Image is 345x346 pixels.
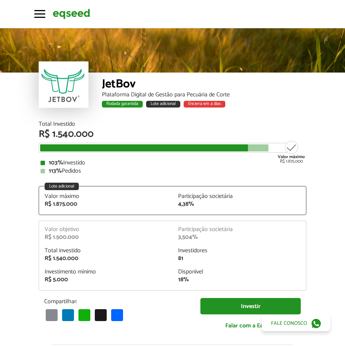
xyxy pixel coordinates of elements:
[178,248,300,254] div: Investidores
[77,309,92,321] a: WhatsApp
[102,92,306,98] div: Plataforma Digital de Gestão para Pecuária de Corte
[184,101,225,108] div: Encerra em 4 dias
[45,277,167,283] div: R$ 5.000
[178,256,300,262] div: 81
[39,121,306,127] div: Total Investido
[45,227,167,233] div: Valor objetivo
[45,248,167,254] div: Total investido
[178,234,300,240] div: 3,504%
[41,160,304,166] div: Investido
[178,269,300,275] div: Disponível
[93,309,108,321] a: X
[61,309,75,321] a: LinkedIn
[278,153,305,160] strong: Valor máximo
[178,227,300,233] div: Participação societária
[45,256,167,262] div: R$ 1.540.000
[262,315,330,331] a: Fale conosco
[278,140,305,164] div: R$ 1.875.000
[178,277,300,283] div: 18%
[102,101,143,108] div: Rodada garantida
[200,298,301,315] a: Investir
[110,309,125,321] a: Share
[45,193,167,199] div: Valor máximo
[146,101,180,108] div: Lote adicional
[44,309,59,321] a: Email
[53,8,90,20] img: EqSeed
[178,201,300,207] div: 4,38%
[102,78,306,92] div: JetBov
[45,234,167,240] div: R$ 1.500.000
[41,168,304,174] div: Pedidos
[49,158,63,168] strong: 103%
[45,269,167,275] div: Investimento mínimo
[178,193,300,199] div: Participação societária
[45,201,167,207] div: R$ 1.875.000
[39,129,306,139] div: R$ 1.540.000
[49,166,62,176] strong: 113%
[45,183,79,190] div: Lote adicional
[44,298,189,305] p: Compartilhar:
